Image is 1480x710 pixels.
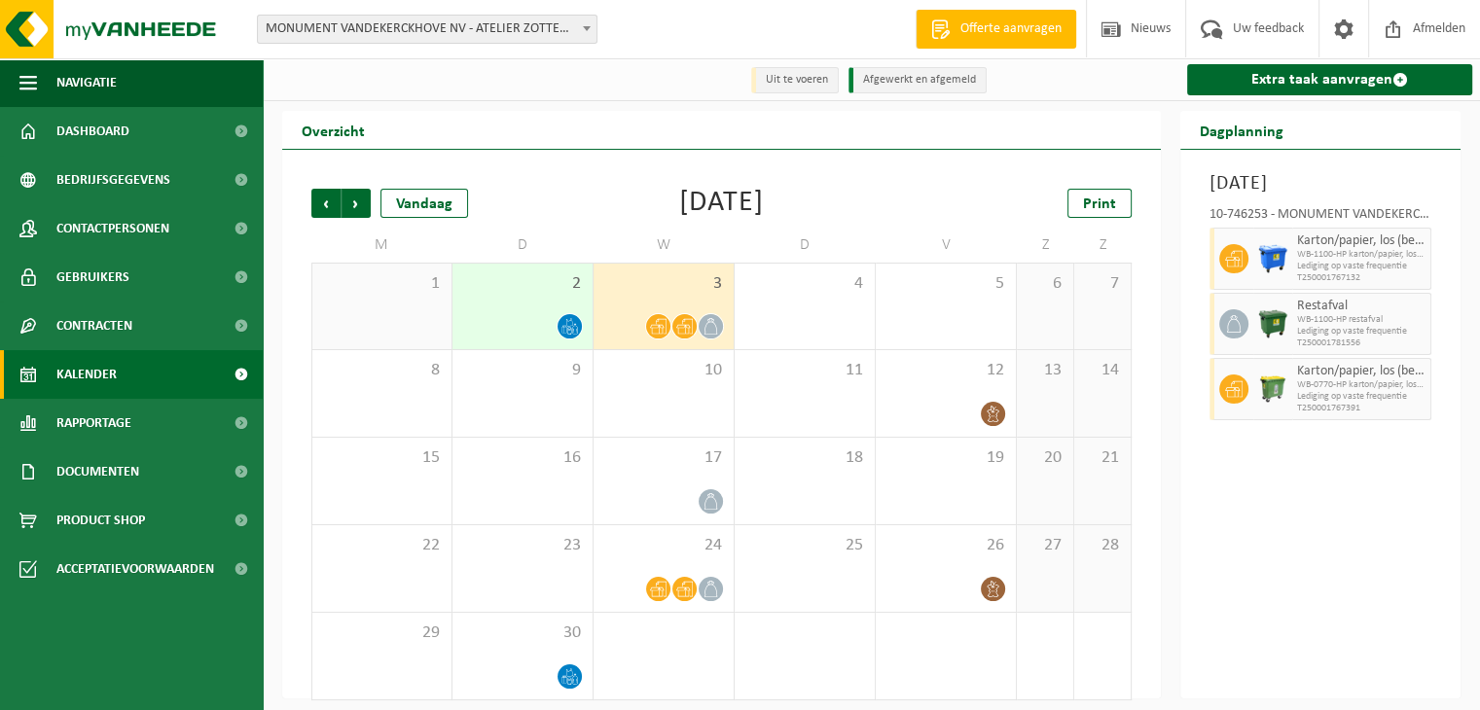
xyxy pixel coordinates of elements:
span: Print [1083,196,1116,212]
span: 7 [1084,273,1121,295]
span: 2 [462,273,583,295]
span: Offerte aanvragen [956,19,1066,39]
span: 4 [744,273,865,295]
li: Uit te voeren [751,67,839,93]
span: 14 [1084,360,1121,381]
span: Kalender [56,350,117,399]
span: 19 [885,447,1006,469]
td: D [735,228,876,263]
td: V [876,228,1017,263]
span: Navigatie [56,58,117,107]
span: Dashboard [56,107,129,156]
span: Karton/papier, los (bedrijven) [1297,233,1426,249]
h2: Dagplanning [1180,111,1303,149]
span: T250001767391 [1297,403,1426,414]
img: WB-0770-HPE-GN-50 [1258,374,1287,404]
span: 24 [603,535,724,556]
span: 13 [1027,360,1064,381]
span: Lediging op vaste frequentie [1297,391,1426,403]
td: D [452,228,594,263]
span: Acceptatievoorwaarden [56,545,214,593]
span: 28 [1084,535,1121,556]
span: Rapportage [56,399,131,447]
span: 27 [1027,535,1064,556]
span: 16 [462,447,583,469]
span: 21 [1084,447,1121,469]
span: 26 [885,535,1006,556]
span: 25 [744,535,865,556]
span: 9 [462,360,583,381]
a: Extra taak aanvragen [1187,64,1472,95]
span: Gebruikers [56,253,129,302]
td: Z [1017,228,1074,263]
span: Karton/papier, los (bedrijven) [1297,364,1426,379]
span: 23 [462,535,583,556]
span: Contactpersonen [56,204,169,253]
img: WB-1100-HPE-BE-01 [1258,244,1287,273]
span: 12 [885,360,1006,381]
span: Vorige [311,189,341,218]
span: 15 [322,447,442,469]
li: Afgewerkt en afgemeld [848,67,987,93]
span: T250001767132 [1297,272,1426,284]
span: WB-1100-HP karton/papier, los (bedrijven) [1297,249,1426,261]
span: 30 [462,622,583,644]
span: 1 [322,273,442,295]
span: 18 [744,447,865,469]
a: Print [1067,189,1132,218]
span: 20 [1027,447,1064,469]
div: [DATE] [679,189,764,218]
span: Contracten [56,302,132,350]
div: Vandaag [380,189,468,218]
span: WB-1100-HP restafval [1297,314,1426,326]
span: Documenten [56,447,139,496]
img: WB-1100-HPE-GN-01 [1258,309,1287,338]
span: WB-0770-HP karton/papier, los (bedrijven) [1297,379,1426,391]
td: Z [1074,228,1132,263]
span: 3 [603,273,724,295]
td: M [311,228,452,263]
span: MONUMENT VANDEKERCKHOVE NV - ATELIER ZOTTEGEM - ZOTTEGEM [258,16,596,43]
span: 22 [322,535,442,556]
span: Product Shop [56,496,145,545]
span: 17 [603,447,724,469]
span: Restafval [1297,299,1426,314]
a: Offerte aanvragen [916,10,1076,49]
span: Lediging op vaste frequentie [1297,326,1426,337]
td: W [594,228,735,263]
span: Bedrijfsgegevens [56,156,170,204]
span: Lediging op vaste frequentie [1297,261,1426,272]
span: T250001781556 [1297,337,1426,349]
span: 10 [603,360,724,381]
h3: [DATE] [1209,169,1431,198]
span: 11 [744,360,865,381]
span: 8 [322,360,442,381]
span: 5 [885,273,1006,295]
h2: Overzicht [282,111,384,149]
div: 10-746253 - MONUMENT VANDEKERCKHOVE NV - ATELIER ZOTTEGEM - ZOTTEGEM [1209,208,1431,228]
span: 6 [1027,273,1064,295]
span: MONUMENT VANDEKERCKHOVE NV - ATELIER ZOTTEGEM - ZOTTEGEM [257,15,597,44]
span: 29 [322,622,442,644]
span: Volgende [342,189,371,218]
